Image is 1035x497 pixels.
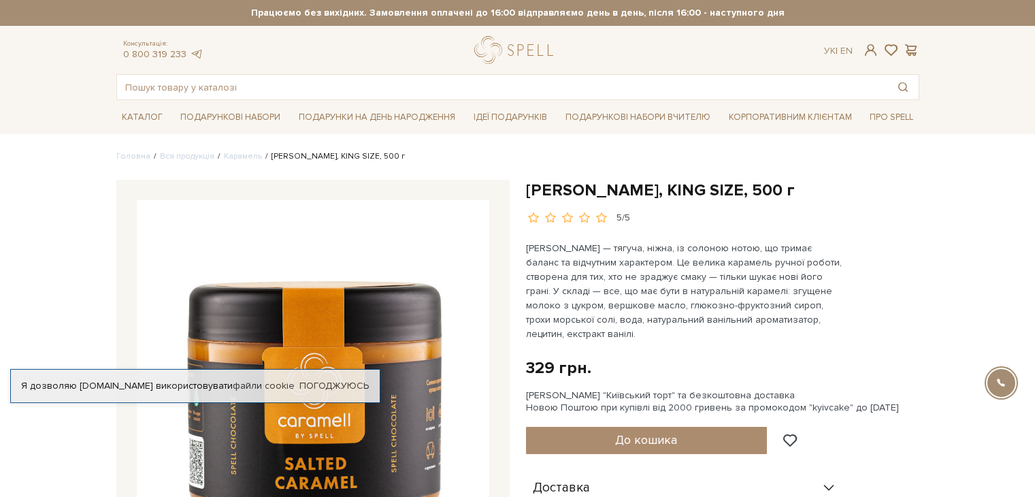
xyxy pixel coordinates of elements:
strong: Працюємо без вихідних. Замовлення оплачені до 16:00 відправляємо день в день, після 16:00 - насту... [116,7,919,19]
div: Я дозволяю [DOMAIN_NAME] використовувати [11,380,380,392]
p: [PERSON_NAME] — тягуча, ніжна, із солоною нотою, що тримає баланс та відчутним характером. Це вел... [526,241,845,341]
a: telegram [190,48,203,60]
div: Ук [824,45,853,57]
a: Подарунки на День народження [293,107,461,128]
a: Подарункові набори [175,107,286,128]
div: [PERSON_NAME] "Київський торт" та безкоштовна доставка Новою Поштою при купівлі від 2000 гривень ... [526,389,919,414]
a: Про Spell [864,107,919,128]
div: 329 грн. [526,357,591,379]
a: Подарункові набори Вчителю [560,106,716,129]
span: Консультація: [123,39,203,48]
a: 0 800 319 233 [123,48,186,60]
div: 5/5 [617,212,630,225]
span: До кошика [615,432,677,447]
a: файли cookie [233,380,295,391]
span: | [836,45,838,57]
a: Ідеї подарунків [468,107,553,128]
a: Головна [116,151,150,161]
a: Корпоративним клієнтам [723,107,857,128]
a: Карамель [224,151,262,161]
button: Пошук товару у каталозі [887,75,919,99]
a: En [840,45,853,57]
h1: [PERSON_NAME], KING SIZE, 500 г [526,180,919,201]
a: Каталог [116,107,168,128]
a: Погоджуюсь [299,380,369,392]
button: До кошика [526,427,768,454]
a: logo [474,36,559,64]
li: [PERSON_NAME], KING SIZE, 500 г [262,150,405,163]
span: Доставка [533,482,590,494]
input: Пошук товару у каталозі [117,75,887,99]
a: Вся продукція [160,151,214,161]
